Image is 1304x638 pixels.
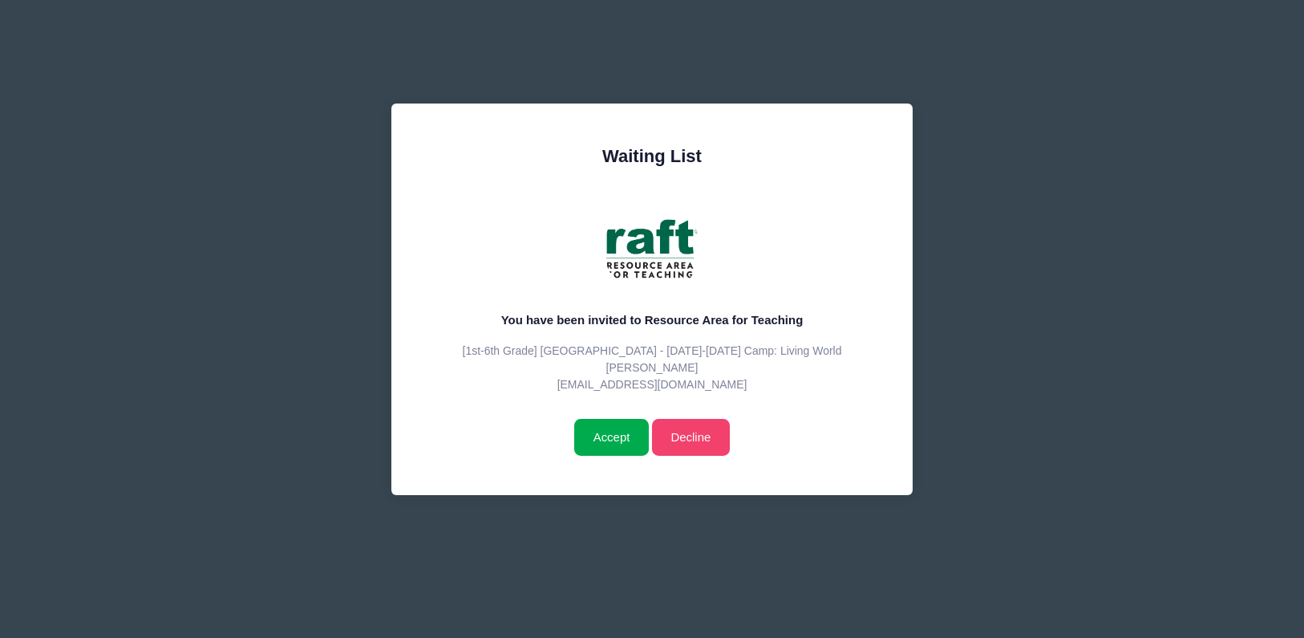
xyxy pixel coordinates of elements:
[574,419,649,456] input: Accept
[431,360,874,376] p: [PERSON_NAME]
[431,376,874,393] p: [EMAIL_ADDRESS][DOMAIN_NAME]
[431,143,874,169] div: Waiting List
[431,313,874,327] h5: You have been invited to Resource Area for Teaching
[604,201,700,297] img: Resource Area for Teaching
[431,343,874,360] p: [1st-6th Grade] [GEOGRAPHIC_DATA] - [DATE]-[DATE] Camp: Living World
[652,419,730,456] a: Decline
